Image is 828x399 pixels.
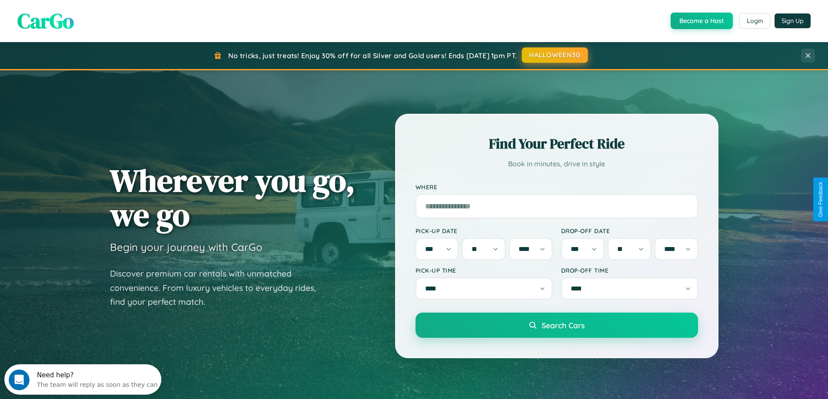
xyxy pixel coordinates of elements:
[671,13,733,29] button: Become a Host
[561,227,698,234] label: Drop-off Date
[775,13,811,28] button: Sign Up
[110,267,327,309] p: Discover premium car rentals with unmatched convenience. From luxury vehicles to everyday rides, ...
[33,14,153,23] div: The team will reply as soon as they can
[33,7,153,14] div: Need help?
[542,320,585,330] span: Search Cars
[3,3,162,27] div: Open Intercom Messenger
[416,313,698,338] button: Search Cars
[416,134,698,153] h2: Find Your Perfect Ride
[17,7,74,35] span: CarGo
[818,182,824,217] div: Give Feedback
[416,183,698,191] label: Where
[228,51,517,60] span: No tricks, just treats! Enjoy 30% off for all Silver and Gold users! Ends [DATE] 1pm PT.
[110,163,355,232] h1: Wherever you go, we go
[739,13,770,29] button: Login
[416,267,552,274] label: Pick-up Time
[416,227,552,234] label: Pick-up Date
[4,364,161,395] iframe: Intercom live chat discovery launcher
[416,158,698,170] p: Book in minutes, drive in style
[522,47,588,63] button: HALLOWEEN30
[561,267,698,274] label: Drop-off Time
[110,241,263,254] h3: Begin your journey with CarGo
[9,369,30,390] iframe: Intercom live chat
